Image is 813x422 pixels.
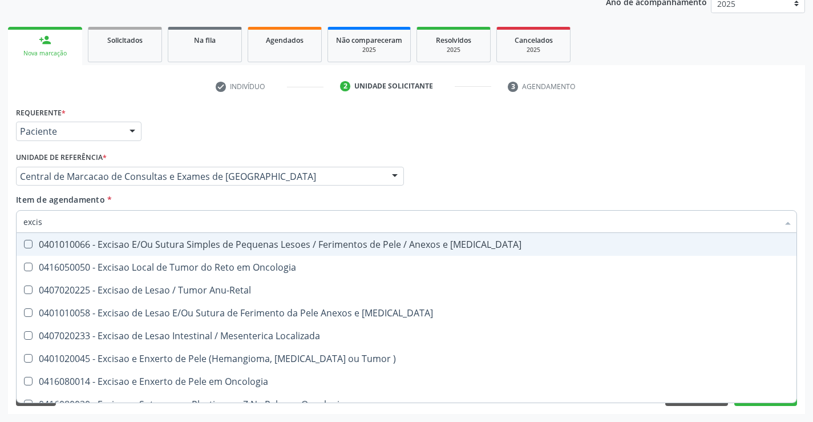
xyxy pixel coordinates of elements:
span: Central de Marcacao de Consultas e Exames de [GEOGRAPHIC_DATA] [20,171,381,182]
div: 0416080014 - Excisao e Enxerto de Pele em Oncologia [23,377,790,386]
div: 2 [340,81,350,91]
div: 0407020233 - Excisao de Lesao Intestinal / Mesenterica Localizada [23,331,790,340]
div: 0416080030 - Excisao e Sutura com Plastica em Z Na Pele em Oncologia [23,400,790,409]
input: Buscar por procedimentos [23,210,778,233]
div: 2025 [425,46,482,54]
div: 0407020225 - Excisao de Lesao / Tumor Anu-Retal [23,286,790,295]
div: 0416050050 - Excisao Local de Tumor do Reto em Oncologia [23,263,790,272]
div: 0401020045 - Excisao e Enxerto de Pele (Hemangioma, [MEDICAL_DATA] ou Tumor ) [23,354,790,363]
span: Solicitados [107,35,143,45]
div: 0401010066 - Excisao E/Ou Sutura Simples de Pequenas Lesoes / Ferimentos de Pele / Anexos e [MEDI... [23,240,790,249]
span: Na fila [194,35,216,45]
span: Item de agendamento [16,194,105,205]
span: Resolvidos [436,35,471,45]
label: Unidade de referência [16,149,107,167]
div: 2025 [336,46,402,54]
span: Paciente [20,126,118,137]
div: 0401010058 - Excisao de Lesao E/Ou Sutura de Ferimento da Pele Anexos e [MEDICAL_DATA] [23,308,790,317]
div: 2025 [505,46,562,54]
span: Cancelados [515,35,553,45]
div: Unidade solicitante [354,81,433,91]
span: Agendados [266,35,304,45]
span: Não compareceram [336,35,402,45]
div: person_add [39,34,51,46]
div: Nova marcação [16,49,74,58]
label: Requerente [16,104,66,122]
